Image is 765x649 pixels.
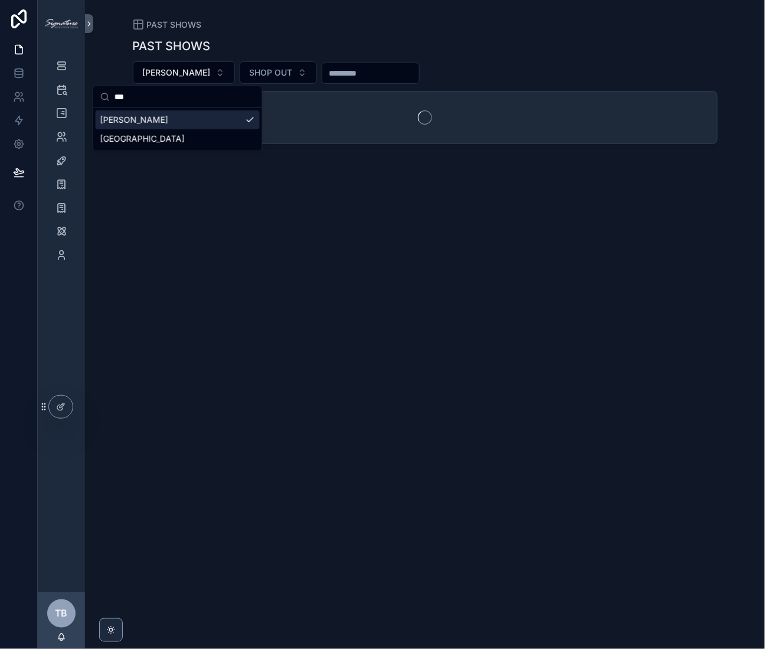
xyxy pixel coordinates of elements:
div: scrollable content [38,47,85,281]
span: [PERSON_NAME] [143,67,211,79]
span: PAST SHOWS [147,19,202,31]
div: [GEOGRAPHIC_DATA] [96,129,260,148]
h1: PAST SHOWS [133,38,211,54]
img: App logo [45,19,78,28]
span: TB [55,606,68,621]
button: Select Button [133,61,235,84]
span: SHOP OUT [250,67,293,79]
div: [PERSON_NAME] [96,110,260,129]
button: Select Button [240,61,317,84]
div: Suggestions [93,108,262,151]
a: PAST SHOWS [133,19,202,31]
